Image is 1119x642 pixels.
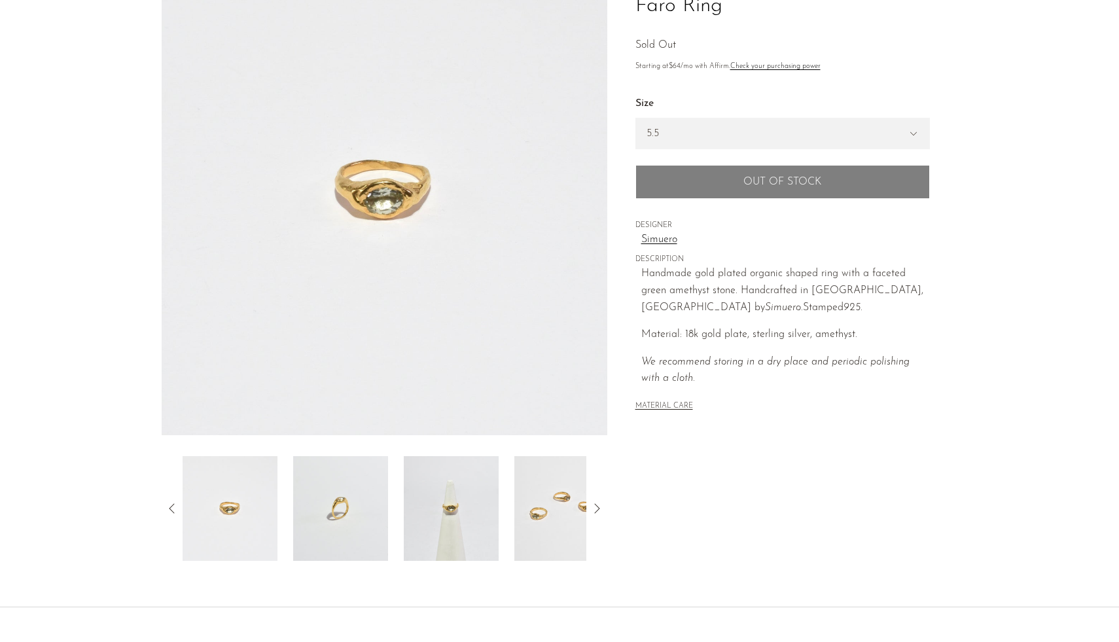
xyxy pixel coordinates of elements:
em: Simuero. [765,302,803,313]
button: Add to cart [635,165,930,199]
span: Out of stock [743,176,821,188]
em: 925. [844,302,862,313]
img: Faro Ring [183,456,277,561]
p: Material: 18k gold plate, sterling silver, amethyst. [641,327,930,344]
img: Faro Ring [514,456,609,561]
img: Faro Ring [293,456,388,561]
p: Handmade gold plated organic shaped ring with a faceted green amethyst stone. Handcrafted in [GEO... [641,266,930,316]
span: Sold Out [635,40,676,50]
a: Simuero [641,232,930,249]
button: MATERIAL CARE [635,402,693,412]
a: Check your purchasing power - Learn more about Affirm Financing (opens in modal) [730,63,821,70]
span: DESIGNER [635,220,930,232]
span: DESCRIPTION [635,254,930,266]
span: $64 [669,63,681,70]
img: Faro Ring [404,456,499,561]
p: Starting at /mo with Affirm. [635,61,930,73]
label: Size [635,96,930,113]
i: We recommend storing in a dry place and periodic polishing with a cloth. [641,357,910,384]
